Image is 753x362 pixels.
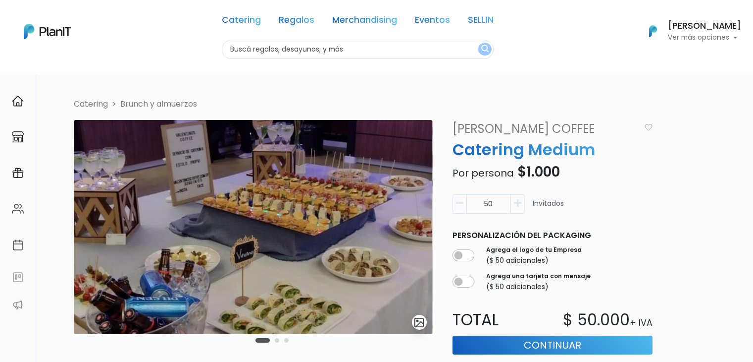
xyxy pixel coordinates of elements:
[486,245,582,254] label: Agrega el logo de tu Empresa
[642,20,664,42] img: PlanIt Logo
[447,308,552,332] p: Total
[12,271,24,283] img: feedback-78b5a0c8f98aac82b08bfc38622c3050aee476f2c9584af64705fc4e61158814.svg
[222,40,494,59] input: Buscá regalos, desayunos, y más
[668,34,741,41] p: Ver más opciones
[332,16,397,28] a: Merchandising
[447,138,658,162] p: Catering Medium
[452,230,653,241] p: Personalización del packaging
[447,120,641,138] a: [PERSON_NAME] Coffee
[636,18,741,44] button: PlanIt Logo [PERSON_NAME] Ver más opciones
[68,98,703,112] nav: breadcrumb
[668,22,741,31] h6: [PERSON_NAME]
[413,317,425,328] img: gallery-light
[563,308,630,332] p: $ 50.000
[279,16,314,28] a: Regalos
[468,16,494,28] a: SELLIN
[486,282,591,292] p: ($ 50 adicionales)
[12,131,24,143] img: marketplace-4ceaa7011d94191e9ded77b95e3339b90024bf715f7c57f8cf31f2d8c509eaba.svg
[415,16,450,28] a: Eventos
[24,24,71,39] img: PlanIt Logo
[253,334,291,346] div: Carousel Pagination
[486,255,582,266] p: ($ 50 adicionales)
[284,338,289,343] button: Carousel Page 3
[222,16,261,28] a: Catering
[12,167,24,179] img: campaigns-02234683943229c281be62815700db0a1741e53638e28bf9629b52c665b00959.svg
[486,272,591,281] label: Agrega una tarjeta con mensaje
[275,338,279,343] button: Carousel Page 2
[533,198,564,218] p: Invitados
[74,120,433,334] img: valentinos-globant__3_.jpg
[645,124,653,131] img: heart_icon
[452,336,653,355] button: Continuar
[12,95,24,107] img: home-e721727adea9d79c4d83392d1f703f7f8bce08238fde08b1acbfd93340b81755.svg
[12,203,24,215] img: people-662611757002400ad9ed0e3c099ab2801c6687ba6c219adb57efc949bc21e19d.svg
[517,162,560,181] span: $1.000
[12,239,24,251] img: calendar-87d922413cdce8b2cf7b7f5f62616a5cf9e4887200fb71536465627b3292af00.svg
[255,338,270,343] button: Carousel Page 1 (Current Slide)
[12,299,24,311] img: partners-52edf745621dab592f3b2c58e3bca9d71375a7ef29c3b500c9f145b62cc070d4.svg
[452,166,514,180] span: Por persona
[74,98,108,110] li: Catering
[120,98,197,110] a: Brunch y almuerzos
[481,45,489,54] img: search_button-432b6d5273f82d61273b3651a40e1bd1b912527efae98b1b7a1b2c0702e16a8d.svg
[630,316,653,329] p: + IVA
